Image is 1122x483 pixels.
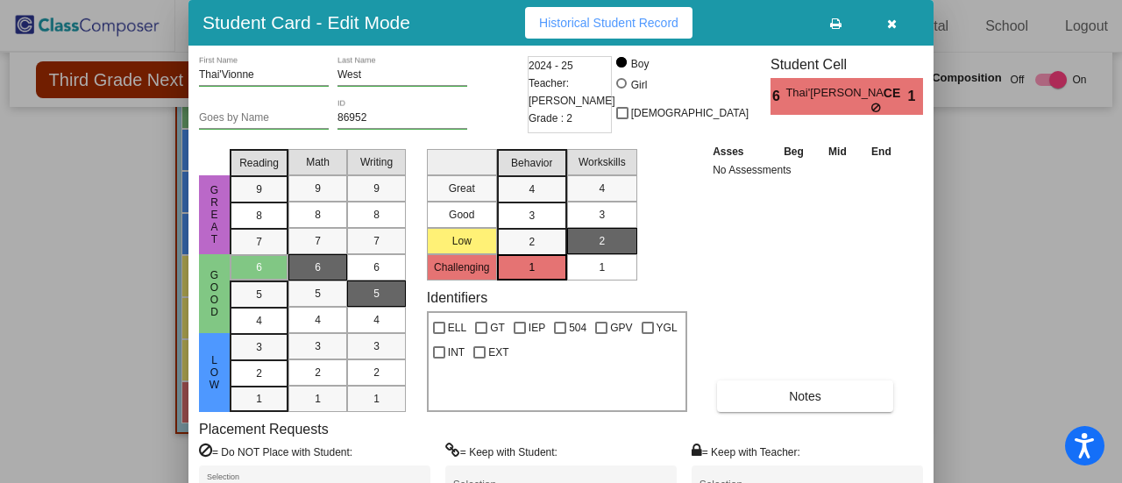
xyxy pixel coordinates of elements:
[199,443,352,460] label: = Do NOT Place with Student:
[373,365,380,380] span: 2
[908,86,923,107] span: 1
[239,155,279,171] span: Reading
[373,286,380,302] span: 5
[569,317,586,338] span: 504
[256,287,262,302] span: 5
[785,84,883,103] span: Thai'[PERSON_NAME]
[373,312,380,328] span: 4
[511,155,552,171] span: Behavior
[373,259,380,275] span: 6
[306,154,330,170] span: Math
[692,443,800,460] label: = Keep with Teacher:
[770,86,785,107] span: 6
[579,154,626,170] span: Workskills
[630,77,648,93] div: Girl
[525,7,692,39] button: Historical Student Record
[256,313,262,329] span: 4
[630,56,650,72] div: Boy
[529,259,535,275] span: 1
[256,259,262,275] span: 6
[256,339,262,355] span: 3
[816,142,858,161] th: Mid
[859,142,905,161] th: End
[539,16,678,30] span: Historical Student Record
[315,259,321,275] span: 6
[256,391,262,407] span: 1
[448,317,466,338] span: ELL
[373,338,380,354] span: 3
[256,366,262,381] span: 2
[256,181,262,197] span: 9
[427,289,487,306] label: Identifiers
[373,181,380,196] span: 9
[199,112,329,124] input: goes by name
[315,312,321,328] span: 4
[599,259,605,275] span: 1
[708,161,904,179] td: No Assessments
[207,269,223,318] span: Good
[207,354,223,391] span: Low
[770,56,923,73] h3: Student Cell
[373,207,380,223] span: 8
[717,380,893,412] button: Notes
[529,110,572,127] span: Grade : 2
[202,11,410,33] h3: Student Card - Edit Mode
[610,317,632,338] span: GPV
[631,103,749,124] span: [DEMOGRAPHIC_DATA]
[360,154,393,170] span: Writing
[529,234,535,250] span: 2
[529,317,545,338] span: IEP
[488,342,508,363] span: EXT
[789,389,821,403] span: Notes
[315,233,321,249] span: 7
[529,57,573,75] span: 2024 - 25
[256,208,262,224] span: 8
[445,443,557,460] label: = Keep with Student:
[657,317,678,338] span: YGL
[490,317,505,338] span: GT
[708,142,771,161] th: Asses
[373,233,380,249] span: 7
[599,233,605,249] span: 2
[315,207,321,223] span: 8
[256,234,262,250] span: 7
[207,184,223,245] span: Great
[373,391,380,407] span: 1
[315,338,321,354] span: 3
[599,207,605,223] span: 3
[315,181,321,196] span: 9
[337,112,467,124] input: Enter ID
[448,342,465,363] span: INT
[884,84,908,103] span: CE
[771,142,817,161] th: Beg
[199,421,329,437] label: Placement Requests
[529,181,535,197] span: 4
[315,286,321,302] span: 5
[529,75,615,110] span: Teacher: [PERSON_NAME]
[599,181,605,196] span: 4
[529,208,535,224] span: 3
[315,365,321,380] span: 2
[315,391,321,407] span: 1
